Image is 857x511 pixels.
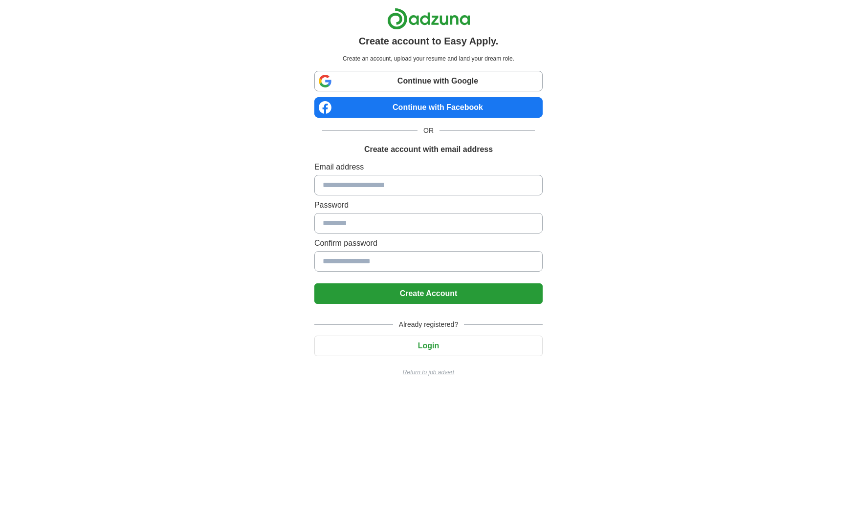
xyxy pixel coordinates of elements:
p: Create an account, upload your resume and land your dream role. [316,54,541,63]
button: Create Account [314,283,543,304]
button: Login [314,336,543,356]
label: Email address [314,161,543,173]
h1: Create account to Easy Apply. [359,34,499,48]
img: Adzuna logo [387,8,470,30]
a: Continue with Facebook [314,97,543,118]
span: OR [418,126,439,136]
h1: Create account with email address [364,144,493,155]
a: Login [314,341,543,350]
a: Return to job advert [314,368,543,377]
label: Password [314,199,543,211]
span: Already registered? [393,319,464,330]
a: Continue with Google [314,71,543,91]
label: Confirm password [314,237,543,249]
